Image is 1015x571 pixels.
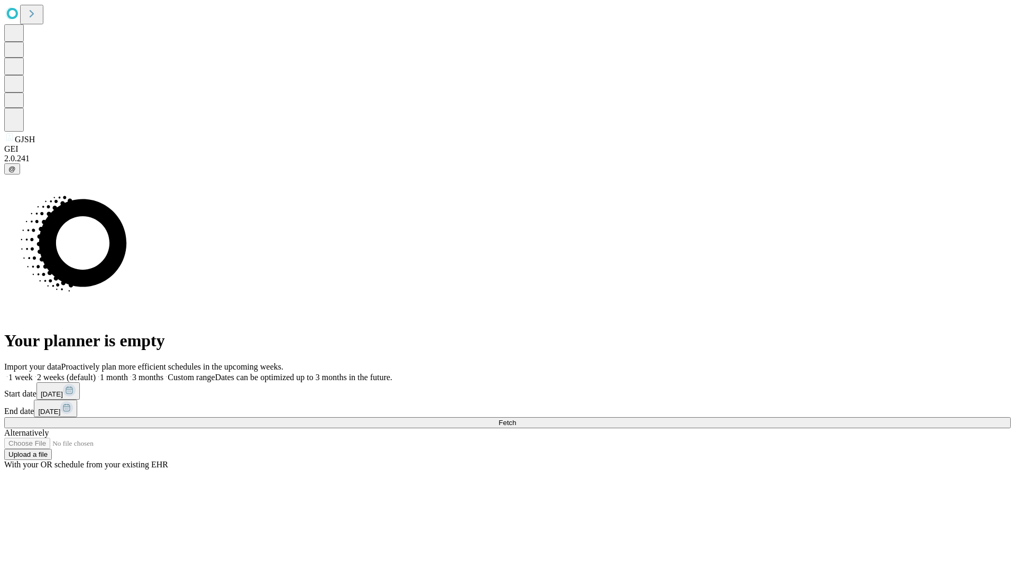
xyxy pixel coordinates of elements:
button: Upload a file [4,449,52,460]
span: Alternatively [4,428,49,437]
span: 2 weeks (default) [37,373,96,382]
button: @ [4,163,20,174]
span: @ [8,165,16,173]
div: 2.0.241 [4,154,1011,163]
span: [DATE] [38,408,60,416]
div: End date [4,400,1011,417]
button: [DATE] [36,382,80,400]
span: GJSH [15,135,35,144]
span: 3 months [132,373,163,382]
button: Fetch [4,417,1011,428]
div: Start date [4,382,1011,400]
div: GEI [4,144,1011,154]
span: Import your data [4,362,61,371]
span: With your OR schedule from your existing EHR [4,460,168,469]
button: [DATE] [34,400,77,417]
span: Dates can be optimized up to 3 months in the future. [215,373,392,382]
span: 1 week [8,373,33,382]
span: Custom range [168,373,215,382]
span: 1 month [100,373,128,382]
span: [DATE] [41,390,63,398]
span: Proactively plan more efficient schedules in the upcoming weeks. [61,362,283,371]
span: Fetch [499,419,516,427]
h1: Your planner is empty [4,331,1011,351]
